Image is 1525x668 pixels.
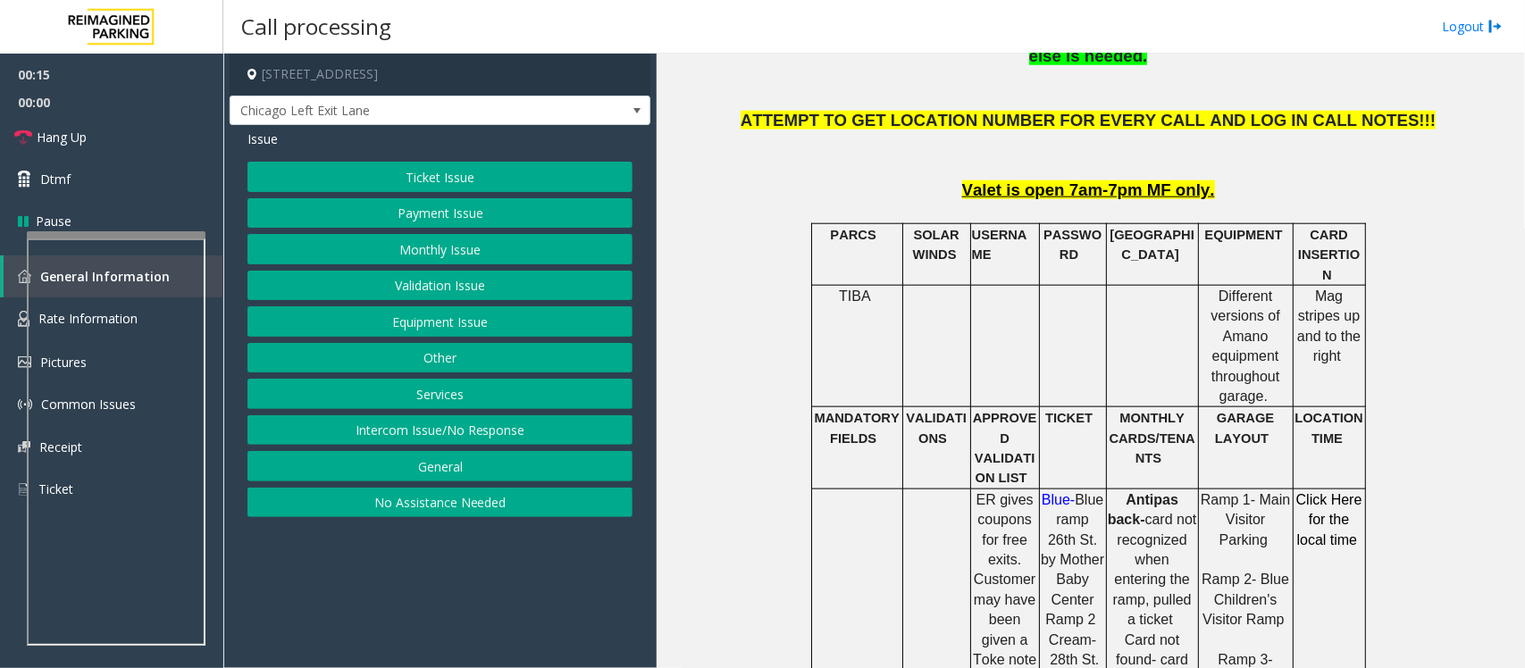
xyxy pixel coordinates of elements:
img: 'icon' [18,270,31,283]
span: TIBA [839,288,871,304]
a: General Information [4,255,223,297]
span: Click Here for the local time [1296,492,1362,547]
button: No Assistance Needed [247,488,633,518]
img: 'icon' [18,397,32,412]
span: SOLAR WINDS [913,228,959,262]
span: PARCS [830,228,876,242]
span: VALIDATIONS [906,411,967,445]
span: Chicago Left Exit Lane [230,96,566,125]
span: card not recognized when entering the ramp, pulled a ticket [1113,512,1197,627]
span: Hang Up [37,128,87,146]
span: Blue- [1042,492,1075,507]
h3: Call processing [232,4,400,48]
span: Different versions of Amano equipment throughout garage [1211,288,1279,404]
img: 'icon' [18,356,31,368]
img: 'icon' [18,441,30,453]
span: ATTEMPT TO GET LOCATION NUMBER FOR EVERY CALL AND LOG IN CALL NOTES!!! [741,111,1436,129]
img: 'icon' [18,311,29,327]
span: GARAGE LAYOUT [1215,411,1274,445]
img: logout [1488,17,1503,36]
span: APPROVED VALIDATION LIST [973,411,1037,485]
span: TICKET [1045,411,1093,425]
span: LOCATION TIME [1295,411,1363,445]
span: Ramp 2- Blue Children's Visitor Ramp [1202,572,1289,627]
span: Mag stripes up and to the right [1297,288,1361,363]
a: Click Here for the local time [1296,493,1362,547]
span: . [1264,388,1268,404]
button: General [247,451,633,481]
span: Antipas back- [1108,492,1178,527]
span: [GEOGRAPHIC_DATA] [1110,228,1194,262]
button: Monthly Issue [247,234,633,264]
button: Intercom Issue/No Response [247,415,633,446]
span: USERNAME [972,228,1027,262]
button: Equipment Issue [247,306,633,337]
img: 'icon' [18,481,29,497]
button: Validation Issue [247,271,633,301]
span: MONTHLY CARDS/TENANTS [1110,411,1195,465]
span: PASSWORD [1043,228,1102,262]
span: Issue [247,129,278,148]
button: Other [247,343,633,373]
h4: [STREET_ADDRESS] [230,54,650,96]
button: Payment Issue [247,198,633,229]
span: Valet is open 7am-7pm MF only. [962,180,1215,199]
span: CARD INSERTION [1298,228,1360,282]
span: Pause [36,212,71,230]
span: EQUIPMENT [1205,228,1283,242]
button: Ticket Issue [247,162,633,192]
span: MANDATORY FIELDS [815,411,900,445]
a: Logout [1442,17,1503,36]
button: Services [247,379,633,409]
span: . [1143,46,1147,65]
span: Blue ramp 26th St. by Mother Baby Center Ramp 2 [1041,492,1104,627]
span: Dtmf [40,170,71,188]
span: Ramp 1- Main Visitor Parking [1201,492,1290,547]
